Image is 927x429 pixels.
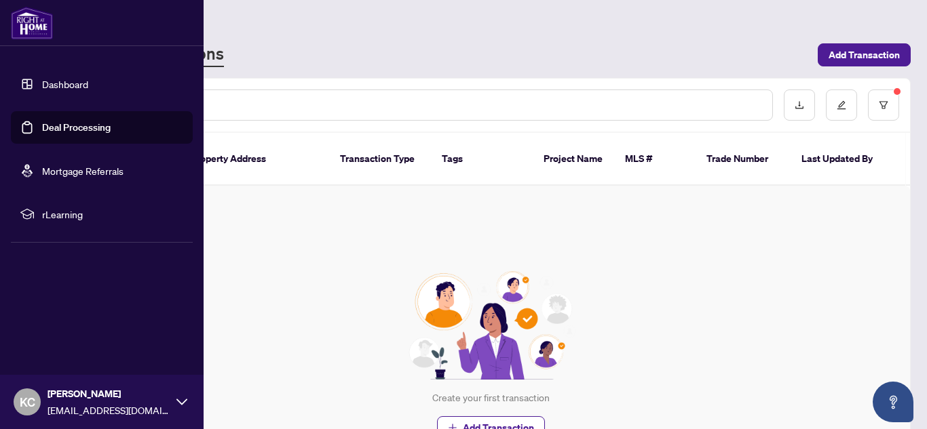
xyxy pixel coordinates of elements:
[329,133,431,186] th: Transaction Type
[180,133,329,186] th: Property Address
[42,78,88,90] a: Dashboard
[42,207,183,222] span: rLearning
[879,100,888,110] span: filter
[873,382,913,422] button: Open asap
[696,133,791,186] th: Trade Number
[48,386,170,401] span: [PERSON_NAME]
[48,403,170,417] span: [EMAIL_ADDRESS][DOMAIN_NAME]
[868,89,899,121] button: filter
[533,133,614,186] th: Project Name
[432,390,550,405] div: Create your first transaction
[829,44,900,66] span: Add Transaction
[20,392,35,411] span: KC
[837,100,846,110] span: edit
[431,133,533,186] th: Tags
[403,271,578,380] img: Null State Icon
[42,165,124,177] a: Mortgage Referrals
[795,100,804,110] span: download
[11,7,53,39] img: logo
[818,43,911,66] button: Add Transaction
[791,133,892,186] th: Last Updated By
[614,133,696,186] th: MLS #
[42,121,111,134] a: Deal Processing
[826,89,857,121] button: edit
[784,89,815,121] button: download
